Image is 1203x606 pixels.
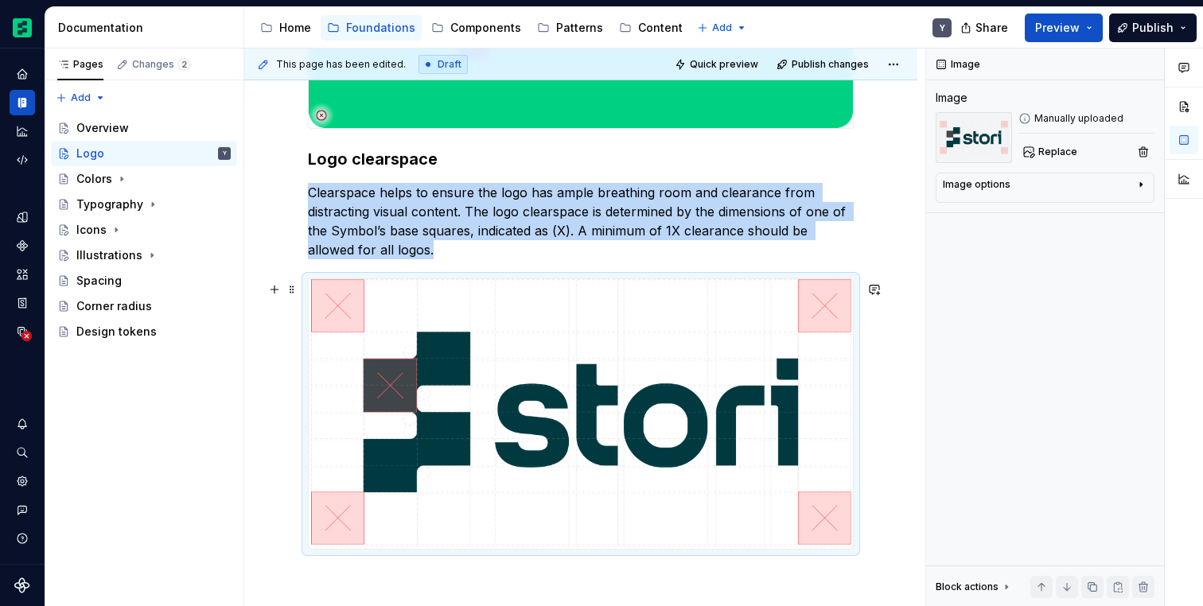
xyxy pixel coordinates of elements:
[10,262,35,287] a: Assets
[1132,20,1174,36] span: Publish
[10,411,35,437] button: Notifications
[638,20,683,36] div: Content
[308,148,854,170] h3: Logo clearspace
[76,171,112,187] div: Colors
[76,120,129,136] div: Overview
[279,20,311,36] div: Home
[177,58,190,71] span: 2
[10,468,35,494] a: Settings
[425,15,528,41] a: Components
[51,319,237,344] a: Design tokens
[670,53,765,76] button: Quick preview
[936,576,1013,598] div: Block actions
[10,440,35,465] button: Search ⌘K
[940,21,945,34] div: Y
[975,20,1008,36] span: Share
[10,319,35,344] a: Data sources
[936,90,967,106] div: Image
[10,147,35,173] a: Code automation
[51,243,237,268] a: Illustrations
[692,17,752,39] button: Add
[51,217,237,243] a: Icons
[51,192,237,217] a: Typography
[10,290,35,316] a: Storybook stories
[276,58,406,71] span: This page has been edited.
[132,58,190,71] div: Changes
[76,273,122,289] div: Spacing
[346,20,415,36] div: Foundations
[51,87,111,109] button: Add
[943,178,1010,191] div: Image options
[223,146,227,161] div: Y
[76,146,104,161] div: Logo
[10,118,35,144] a: Analytics
[450,20,521,36] div: Components
[1018,141,1084,163] button: Replace
[10,204,35,230] a: Design tokens
[76,324,157,340] div: Design tokens
[613,15,689,41] a: Content
[943,178,1147,197] button: Image options
[1025,14,1103,42] button: Preview
[58,20,237,36] div: Documentation
[51,268,237,293] a: Spacing
[51,293,237,319] a: Corner radius
[952,14,1018,42] button: Share
[76,247,142,263] div: Illustrations
[1109,14,1197,42] button: Publish
[10,90,35,115] a: Documentation
[308,183,854,259] p: Clearspace helps to ensure the logo has ample breathing room and clearance from distracting visua...
[10,233,35,258] a: Components
[1035,20,1080,36] span: Preview
[71,91,91,104] span: Add
[254,15,317,41] a: Home
[690,58,758,71] span: Quick preview
[309,279,853,549] img: 46d09be0-0ec4-429d-bc38-7e94912c8176.png
[76,222,107,238] div: Icons
[772,53,876,76] button: Publish changes
[1018,112,1154,125] div: Manually uploaded
[76,298,152,314] div: Corner radius
[10,497,35,522] button: Contact support
[51,115,237,141] a: Overview
[51,115,237,344] div: Page tree
[51,166,237,192] a: Colors
[14,577,30,593] svg: Supernova Logo
[13,18,32,37] img: ab56247a-74a8-45df-9ba8-658ce6906695.png
[254,12,689,44] div: Page tree
[76,196,143,212] div: Typography
[531,15,609,41] a: Patterns
[712,21,732,34] span: Add
[10,61,35,87] a: Home
[57,58,103,71] div: Pages
[936,581,999,593] div: Block actions
[936,112,1012,163] img: 46d09be0-0ec4-429d-bc38-7e94912c8176.png
[438,58,461,71] span: Draft
[1038,146,1077,158] span: Replace
[792,58,869,71] span: Publish changes
[556,20,603,36] div: Patterns
[321,15,422,41] a: Foundations
[51,141,237,166] a: LogoY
